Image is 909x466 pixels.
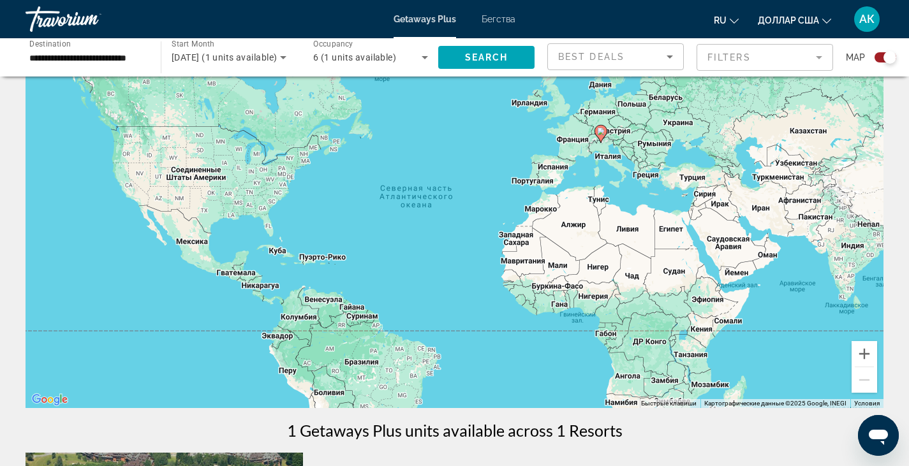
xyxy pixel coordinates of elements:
[465,52,508,62] span: Search
[313,52,396,62] span: 6 (1 units available)
[714,15,727,25] font: ru
[641,399,697,408] button: Быстрые клавиши
[172,52,277,62] span: [DATE] (1 units available)
[313,40,353,48] span: Occupancy
[714,11,739,29] button: Изменить язык
[846,48,865,66] span: Map
[858,415,899,456] iframe: Кнопка запуска окна обмена сообщениями
[438,46,535,69] button: Search
[482,14,515,24] a: Бегства
[850,6,883,33] button: Меню пользователя
[558,49,673,64] mat-select: Sort by
[758,15,819,25] font: доллар США
[854,400,880,407] a: Условия (ссылка откроется в новой вкладке)
[29,39,71,48] span: Destination
[859,12,875,25] font: АК
[697,43,833,71] button: Filter
[29,391,71,408] img: Google
[29,391,71,408] a: Открыть эту область в Google Картах (в новом окне)
[287,421,623,440] h1: 1 Getaways Plus units available across 1 Resorts
[758,11,831,29] button: Изменить валюту
[852,367,877,393] button: Уменьшить
[394,14,456,24] a: Getaways Plus
[704,400,846,407] span: Картографические данные ©2025 Google, INEGI
[852,341,877,367] button: Увеличить
[26,3,153,36] a: Травориум
[172,40,214,48] span: Start Month
[558,52,624,62] span: Best Deals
